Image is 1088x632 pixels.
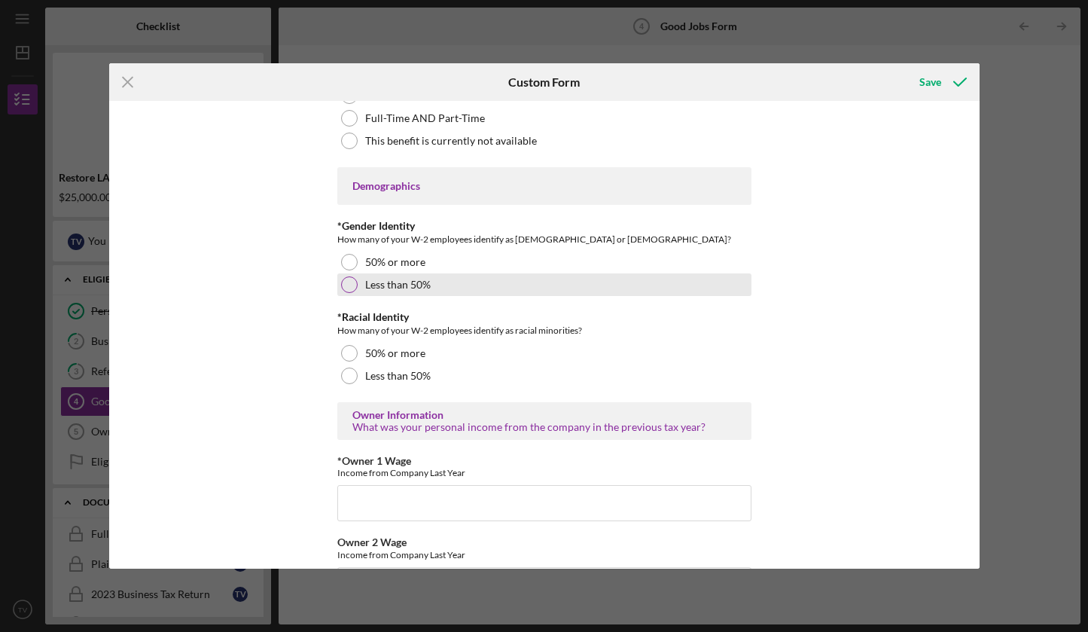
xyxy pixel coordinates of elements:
div: What was your personal income from the company in the previous tax year? [352,421,736,433]
label: This benefit is currently not available [365,135,537,147]
label: *Owner 1 Wage [337,454,411,467]
div: *Racial Identity [337,311,751,323]
label: Less than 50% [365,370,431,382]
label: 50% or more [365,256,425,268]
button: Save [904,67,979,97]
div: *Gender Identity [337,220,751,232]
div: Income from Company Last Year [337,549,751,560]
div: Owner Information [352,409,736,421]
div: Demographics [352,180,736,192]
label: Owner 2 Wage [337,536,407,548]
label: Less than 50% [365,279,431,291]
div: Save [919,67,941,97]
label: Full-Time AND Part-Time [365,112,485,124]
label: 50% or more [365,347,425,359]
h6: Custom Form [508,75,580,89]
div: Income from Company Last Year [337,467,751,478]
div: How many of your W-2 employees identify as [DEMOGRAPHIC_DATA] or [DEMOGRAPHIC_DATA]? [337,232,751,247]
div: How many of your W-2 employees identify as racial minorities? [337,323,751,338]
